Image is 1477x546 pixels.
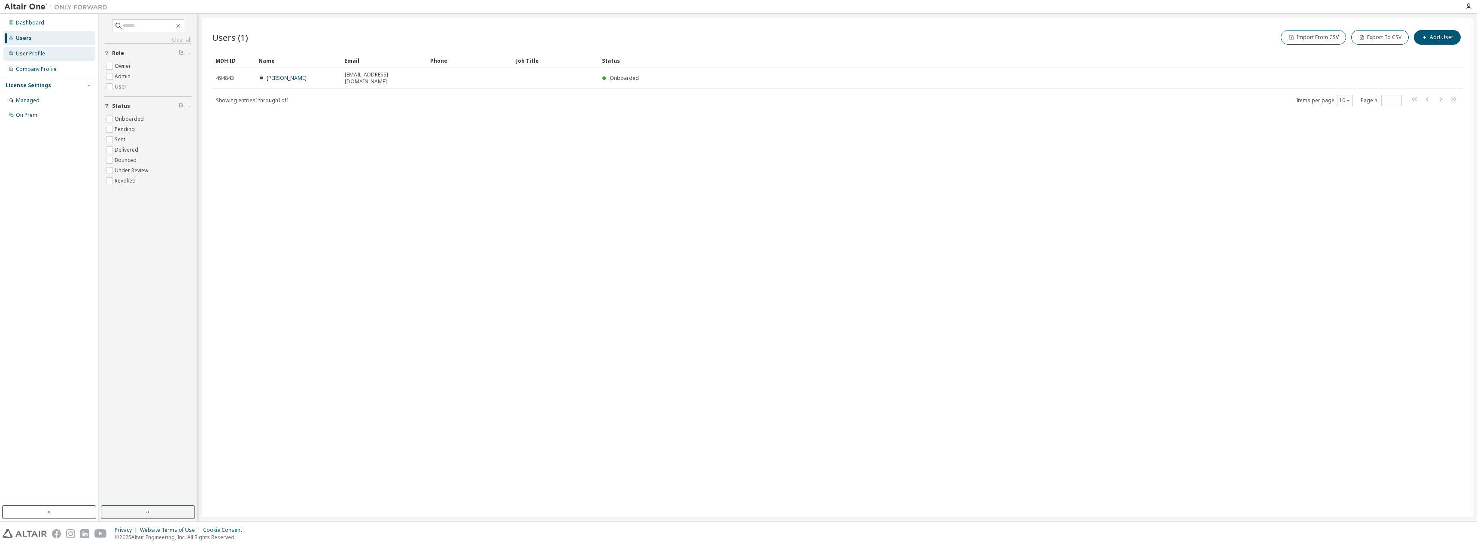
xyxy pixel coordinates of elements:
[430,54,509,67] div: Phone
[216,75,234,82] span: 494843
[1339,97,1351,104] button: 10
[16,66,57,73] div: Company Profile
[3,529,47,538] img: altair_logo.svg
[16,97,40,104] div: Managed
[1351,30,1409,45] button: Export To CSV
[115,134,127,145] label: Sent
[115,176,137,186] label: Revoked
[115,155,138,165] label: Bounced
[258,54,337,67] div: Name
[66,529,75,538] img: instagram.svg
[52,529,61,538] img: facebook.svg
[6,82,51,89] div: License Settings
[1361,95,1402,106] span: Page n.
[115,145,140,155] label: Delivered
[516,54,595,67] div: Job Title
[216,54,252,67] div: MDH ID
[4,3,112,11] img: Altair One
[115,124,137,134] label: Pending
[115,61,133,71] label: Owner
[1296,95,1353,106] span: Items per page
[115,527,140,534] div: Privacy
[115,114,146,124] label: Onboarded
[179,50,184,57] span: Clear filter
[112,50,124,57] span: Role
[216,97,289,104] span: Showing entries 1 through 1 of 1
[112,103,130,110] span: Status
[267,74,307,82] a: [PERSON_NAME]
[16,50,45,57] div: User Profile
[610,74,639,82] span: Onboarded
[115,165,150,176] label: Under Review
[179,103,184,110] span: Clear filter
[80,529,89,538] img: linkedin.svg
[16,19,44,26] div: Dashboard
[115,71,132,82] label: Admin
[104,97,191,116] button: Status
[212,31,248,43] span: Users (1)
[1281,30,1346,45] button: Import From CSV
[344,54,423,67] div: Email
[602,54,1418,67] div: Status
[1414,30,1461,45] button: Add User
[140,527,203,534] div: Website Terms of Use
[115,82,128,92] label: User
[16,112,37,119] div: On Prem
[104,44,191,63] button: Role
[94,529,107,538] img: youtube.svg
[16,35,32,42] div: Users
[104,37,191,43] a: Clear all
[115,534,247,541] p: © 2025 Altair Engineering, Inc. All Rights Reserved.
[345,71,423,85] span: [EMAIL_ADDRESS][DOMAIN_NAME]
[203,527,247,534] div: Cookie Consent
